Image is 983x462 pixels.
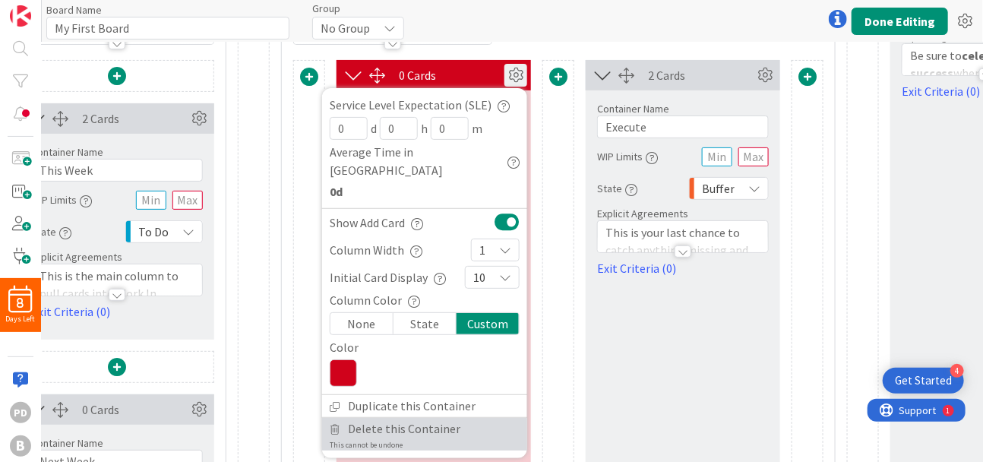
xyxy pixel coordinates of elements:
[322,395,527,417] a: Duplicate this Container
[457,313,519,334] div: Custom
[597,175,637,202] div: State
[31,218,71,245] div: State
[330,440,403,451] div: This cannot be undone
[852,8,948,35] button: Done Editing
[330,291,520,309] div: Column Color
[738,147,769,166] input: Max
[330,214,423,232] div: Show Add Card
[330,313,394,334] div: None
[32,2,69,21] span: Support
[895,373,952,388] div: Get Started
[883,368,964,394] div: Open Get Started checklist, remaining modules: 4
[40,267,194,388] p: This is the main column to pull cards into Work In Progress (WIP). All cards should be in order o...
[136,191,166,210] input: Min
[473,267,485,288] span: 10
[330,143,520,179] div: Average Time in [GEOGRAPHIC_DATA]
[597,259,769,277] a: Exit Criteria (0)
[172,191,203,210] input: Max
[597,115,769,138] input: Add container name...
[421,119,428,138] span: h
[399,66,504,84] div: 0 Cards
[371,119,377,138] span: d
[605,224,760,328] p: This is your last chance to catch anything missing and provide feedback about the work. If everyt...
[950,364,964,378] div: 4
[348,418,460,440] span: Delete this Container
[597,102,669,115] label: Container Name
[648,66,754,84] div: 2 Cards
[79,6,83,18] div: 1
[702,147,732,166] input: Min
[472,119,482,138] span: m
[394,313,457,334] div: State
[322,418,527,451] a: Delete this ContainerThis cannot be undone
[31,302,203,321] a: Exit Criteria (0)
[31,250,122,264] span: Explicit Agreements
[31,145,103,159] label: Container Name
[138,221,169,242] span: To Do
[330,268,446,286] div: Initial Card Display
[597,207,688,220] span: Explicit Agreements
[10,402,31,423] div: PD
[330,182,520,201] b: 0d
[17,298,24,309] span: 8
[31,436,103,450] label: Container Name
[10,5,31,27] img: Visit kanbanzone.com
[82,109,188,128] div: 2 Cards
[330,96,520,114] div: Service Level Expectation (SLE)
[46,3,102,17] label: Board Name
[312,3,340,14] span: Group
[330,241,422,259] div: Column Width
[321,17,370,39] span: No Group
[597,143,658,170] div: WIP Limits
[10,435,31,457] div: B
[82,400,188,419] div: 0 Cards
[330,338,520,356] div: Color
[31,186,92,214] div: WIP Limits
[479,239,485,261] span: 1
[702,178,735,199] span: Buffer
[31,159,203,182] input: Add container name...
